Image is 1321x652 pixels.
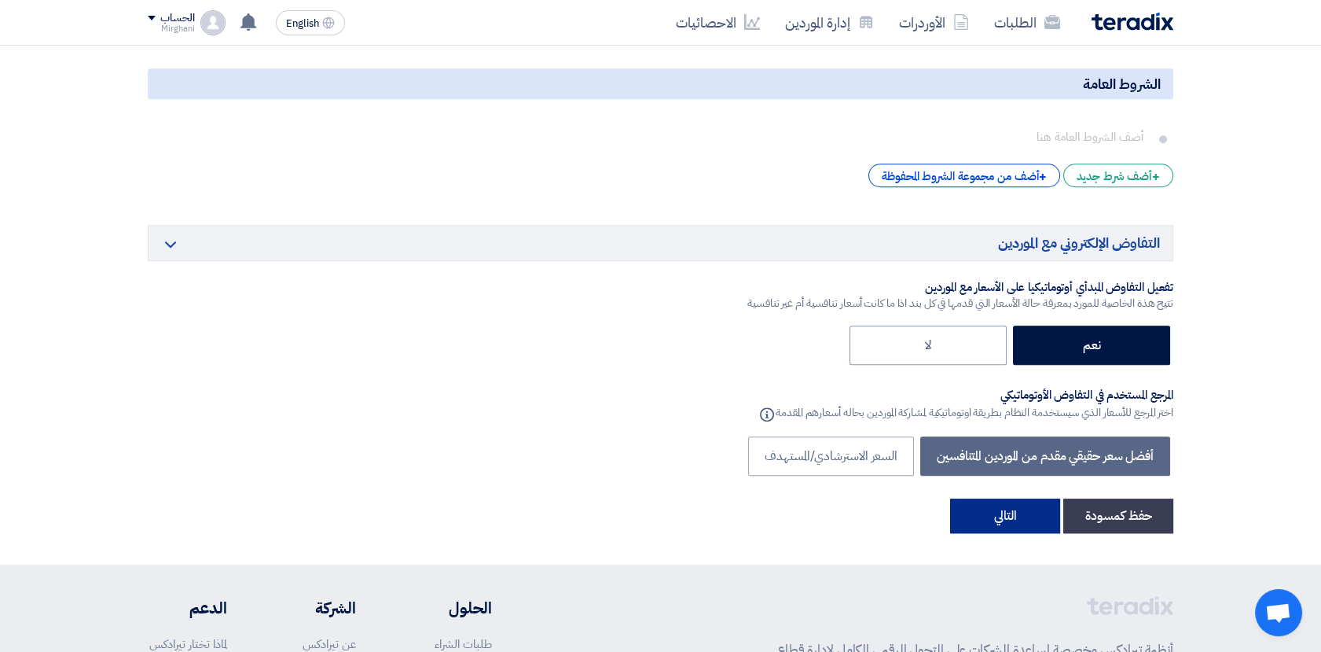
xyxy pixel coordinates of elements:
[1013,326,1170,365] label: نعم
[1063,164,1173,187] div: أضف شرط جديد
[1255,589,1302,636] div: Open chat
[886,4,982,41] a: الأوردرات
[403,596,492,620] li: الحلول
[868,164,1060,187] div: أضف من مجموعة الشروط المحفوظة
[747,295,1173,311] div: تتيح هذة الخاصية للمورد بمعرفة حالة الأسعار التي قدمها في كل بند اذا ما كانت أسعار تنافسية أم غير...
[747,280,1173,296] div: تفعيل التفاوض المبدأي أوتوماتيكيا على الأسعار مع الموردين
[1152,168,1160,186] span: +
[1039,168,1047,186] span: +
[950,499,1060,533] button: التالي
[1063,499,1173,533] button: حفظ كمسودة
[160,121,1151,151] input: أضف الشروط العامة هنا
[1092,13,1173,31] img: Teradix logo
[274,596,356,620] li: الشركة
[849,326,1007,365] label: لا
[757,388,1173,403] div: المرجع المستخدم في التفاوض الأوتوماتيكي
[982,4,1073,41] a: الطلبات
[663,4,772,41] a: الاحصائيات
[160,12,194,25] div: الحساب
[148,24,194,33] div: Mirghani
[772,4,886,41] a: إدارة الموردين
[920,437,1170,476] label: أفضل سعر حقيقي مقدم من الموردين المتنافسين
[200,10,226,35] img: profile_test.png
[286,18,319,29] span: English
[276,10,345,35] button: English
[757,403,1173,422] div: اختر المرجع للأسعار الذي سيستخدمة النظام بطريقة اوتوماتيكية لمشاركة الموردين بحاله أسعارهم المقدمة
[148,68,1173,99] h5: الشروط العامة
[148,225,1173,260] h5: التفاوض الإلكتروني مع الموردين
[148,596,227,620] li: الدعم
[748,437,914,476] label: السعر الاسترشادي/المستهدف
